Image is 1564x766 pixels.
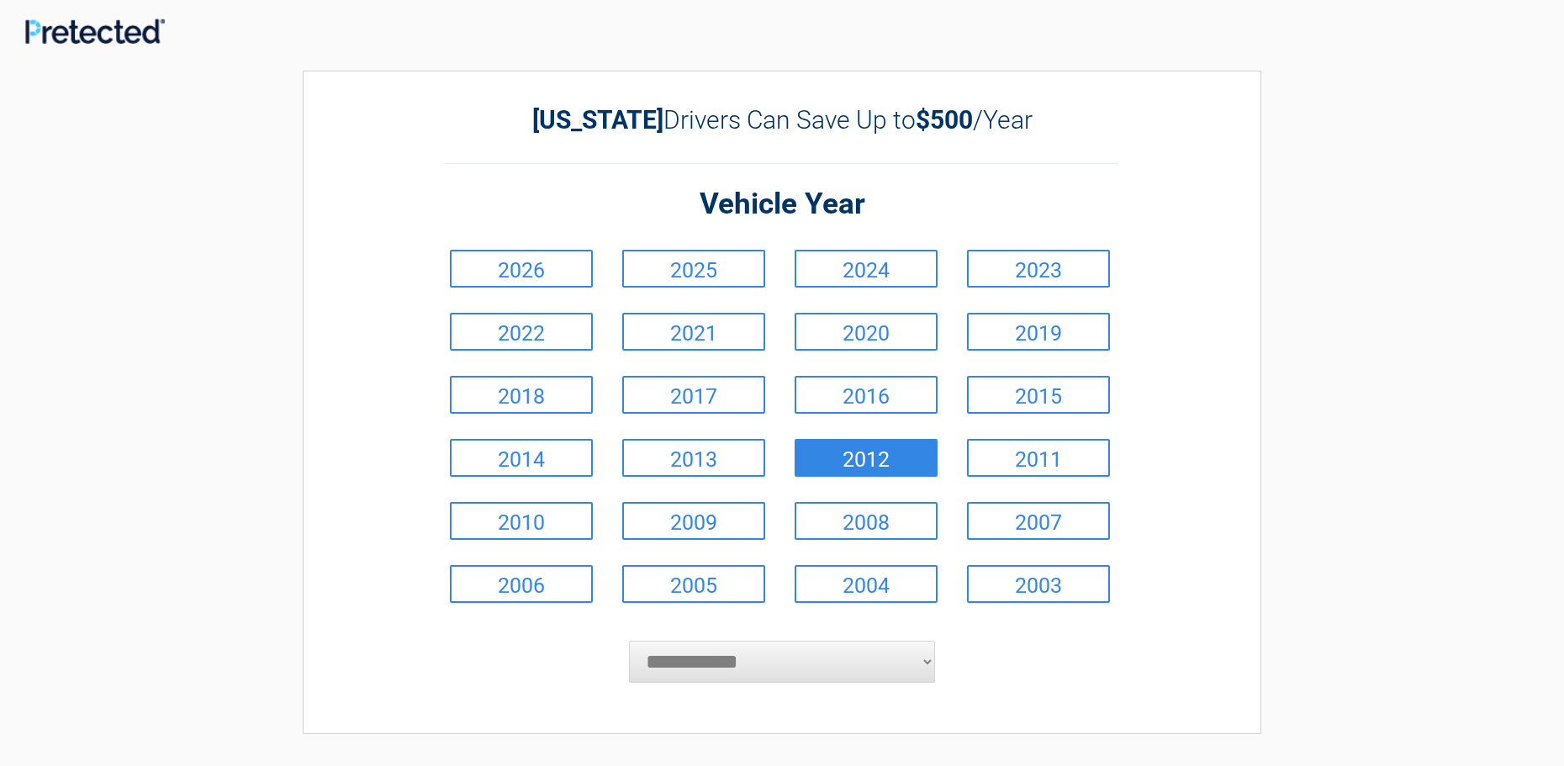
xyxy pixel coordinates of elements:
[967,565,1110,603] a: 2003
[450,439,593,477] a: 2014
[450,250,593,288] a: 2026
[622,565,765,603] a: 2005
[450,502,593,540] a: 2010
[795,565,938,603] a: 2004
[450,376,593,414] a: 2018
[622,250,765,288] a: 2025
[622,439,765,477] a: 2013
[967,502,1110,540] a: 2007
[916,105,973,135] b: $500
[450,313,593,351] a: 2022
[450,565,593,603] a: 2006
[967,376,1110,414] a: 2015
[795,313,938,351] a: 2020
[967,250,1110,288] a: 2023
[795,502,938,540] a: 2008
[795,250,938,288] a: 2024
[967,313,1110,351] a: 2019
[25,18,165,44] img: Main Logo
[446,185,1118,225] h2: Vehicle Year
[967,439,1110,477] a: 2011
[622,313,765,351] a: 2021
[622,376,765,414] a: 2017
[795,439,938,477] a: 2012
[532,105,663,135] b: [US_STATE]
[795,376,938,414] a: 2016
[446,105,1118,135] h2: Drivers Can Save Up to /Year
[622,502,765,540] a: 2009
